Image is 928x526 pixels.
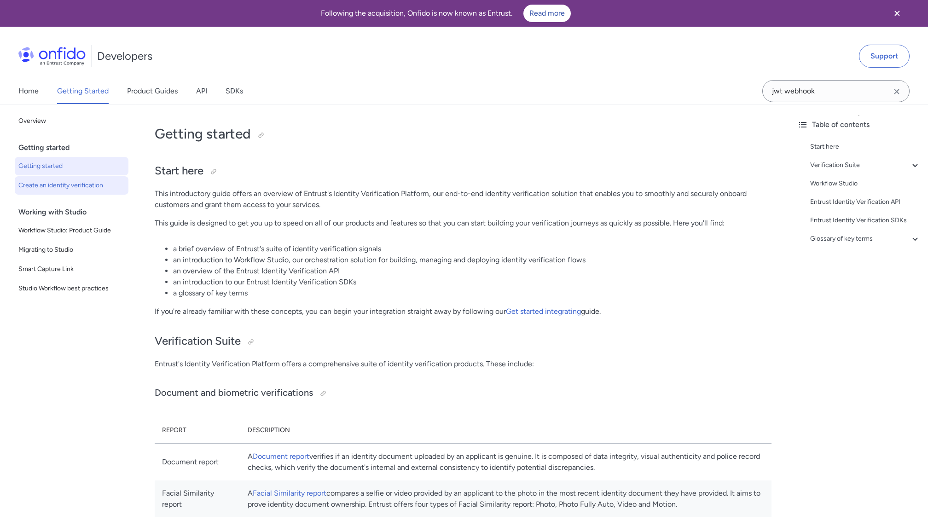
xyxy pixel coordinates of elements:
[797,119,921,130] div: Table of contents
[18,139,132,157] div: Getting started
[240,443,771,480] td: A verifies if an identity document uploaded by an applicant is genuine. It is composed of data in...
[18,225,125,236] span: Workflow Studio: Product Guide
[173,266,771,277] li: an overview of the Entrust Identity Verification API
[173,288,771,299] li: a glossary of key terms
[18,264,125,275] span: Smart Capture Link
[810,233,921,244] a: Glossary of key terms
[810,215,921,226] a: Entrust Identity Verification SDKs
[173,277,771,288] li: an introduction to our Entrust Identity Verification SDKs
[15,241,128,259] a: Migrating to Studio
[18,203,132,221] div: Working with Studio
[253,452,309,461] a: Document report
[11,5,880,22] div: Following the acquisition, Onfido is now known as Entrust.
[196,78,207,104] a: API
[155,125,771,143] h1: Getting started
[240,480,771,517] td: A compares a selfie or video provided by an applicant to the photo in the most recent identity do...
[810,178,921,189] a: Workflow Studio
[15,221,128,240] a: Workflow Studio: Product Guide
[810,197,921,208] a: Entrust Identity Verification API
[155,480,240,517] td: Facial Similarity report
[15,157,128,175] a: Getting started
[892,8,903,19] svg: Close banner
[155,386,771,401] h3: Document and biometric verifications
[506,307,581,316] a: Get started integrating
[155,443,240,480] td: Document report
[97,49,152,64] h1: Developers
[253,489,326,497] a: Facial Similarity report
[155,218,771,229] p: This guide is designed to get you up to speed on all of our products and features so that you can...
[891,86,902,97] svg: Clear search field button
[523,5,571,22] a: Read more
[57,78,109,104] a: Getting Started
[18,180,125,191] span: Create an identity verification
[226,78,243,104] a: SDKs
[18,283,125,294] span: Studio Workflow best practices
[859,45,910,68] a: Support
[15,260,128,278] a: Smart Capture Link
[762,80,910,102] input: Onfido search input field
[810,141,921,152] a: Start here
[155,306,771,317] p: If you're already familiar with these concepts, you can begin your integration straight away by f...
[155,188,771,210] p: This introductory guide offers an overview of Entrust's Identity Verification Platform, our end-t...
[18,244,125,255] span: Migrating to Studio
[18,161,125,172] span: Getting started
[127,78,178,104] a: Product Guides
[240,417,771,444] th: Description
[15,176,128,195] a: Create an identity verification
[155,163,771,179] h2: Start here
[810,160,921,171] a: Verification Suite
[173,243,771,254] li: a brief overview of Entrust's suite of identity verification signals
[155,358,771,370] p: Entrust's Identity Verification Platform offers a comprehensive suite of identity verification pr...
[173,254,771,266] li: an introduction to Workflow Studio, our orchestration solution for building, managing and deployi...
[18,116,125,127] span: Overview
[18,47,86,65] img: Onfido Logo
[155,334,771,349] h2: Verification Suite
[15,112,128,130] a: Overview
[155,417,240,444] th: Report
[880,2,914,25] button: Close banner
[18,78,39,104] a: Home
[15,279,128,298] a: Studio Workflow best practices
